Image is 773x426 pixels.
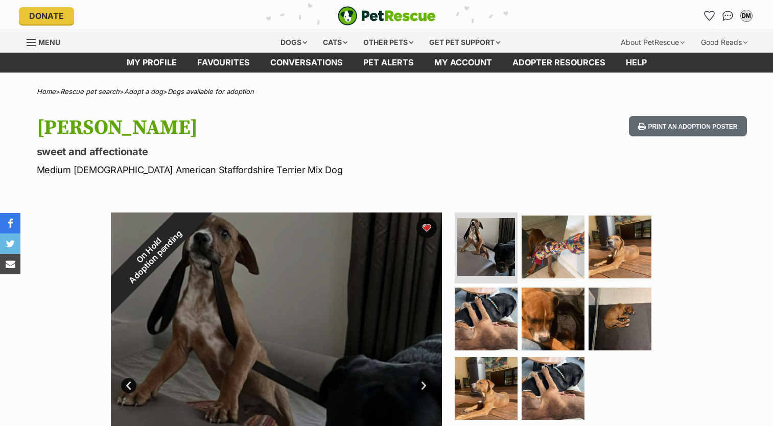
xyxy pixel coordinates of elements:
[168,87,254,96] a: Dogs available for adoption
[416,218,437,238] button: favourite
[37,145,469,159] p: sweet and affectionate
[722,11,733,21] img: chat-41dd97257d64d25036548639549fe6c8038ab92f7586957e7f3b1b290dea8141.svg
[338,6,436,26] img: logo-e224e6f780fb5917bec1dbf3a21bbac754714ae5b6737aabdf751b685950b380.svg
[629,116,746,137] button: Print an adoption poster
[522,288,584,350] img: Photo of Eddie
[11,88,762,96] div: > > >
[84,185,220,321] div: On Hold
[356,32,420,53] div: Other pets
[522,216,584,278] img: Photo of Eddie
[37,116,469,139] h1: [PERSON_NAME]
[37,163,469,177] p: Medium [DEMOGRAPHIC_DATA] American Staffordshire Terrier Mix Dog
[614,32,692,53] div: About PetRescue
[694,32,755,53] div: Good Reads
[741,11,752,21] div: DM
[502,53,616,73] a: Adopter resources
[589,288,651,350] img: Photo of Eddie
[260,53,353,73] a: conversations
[616,53,657,73] a: Help
[60,87,120,96] a: Rescue pet search
[121,378,136,393] a: Prev
[19,7,74,25] a: Donate
[522,357,584,420] img: Photo of Eddie
[720,8,736,24] a: Conversations
[27,32,67,51] a: Menu
[455,357,518,420] img: Photo of Eddie
[738,8,755,24] button: My account
[422,32,507,53] div: Get pet support
[316,32,355,53] div: Cats
[353,53,424,73] a: Pet alerts
[123,224,188,290] span: Adoption pending
[424,53,502,73] a: My account
[38,38,60,46] span: Menu
[116,53,187,73] a: My profile
[416,378,432,393] a: Next
[701,8,718,24] a: Favourites
[124,87,163,96] a: Adopt a dog
[338,6,436,26] a: PetRescue
[589,216,651,278] img: Photo of Eddie
[455,288,518,350] img: Photo of Eddie
[187,53,260,73] a: Favourites
[273,32,314,53] div: Dogs
[701,8,755,24] ul: Account quick links
[457,218,515,276] img: Photo of Eddie
[37,87,56,96] a: Home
